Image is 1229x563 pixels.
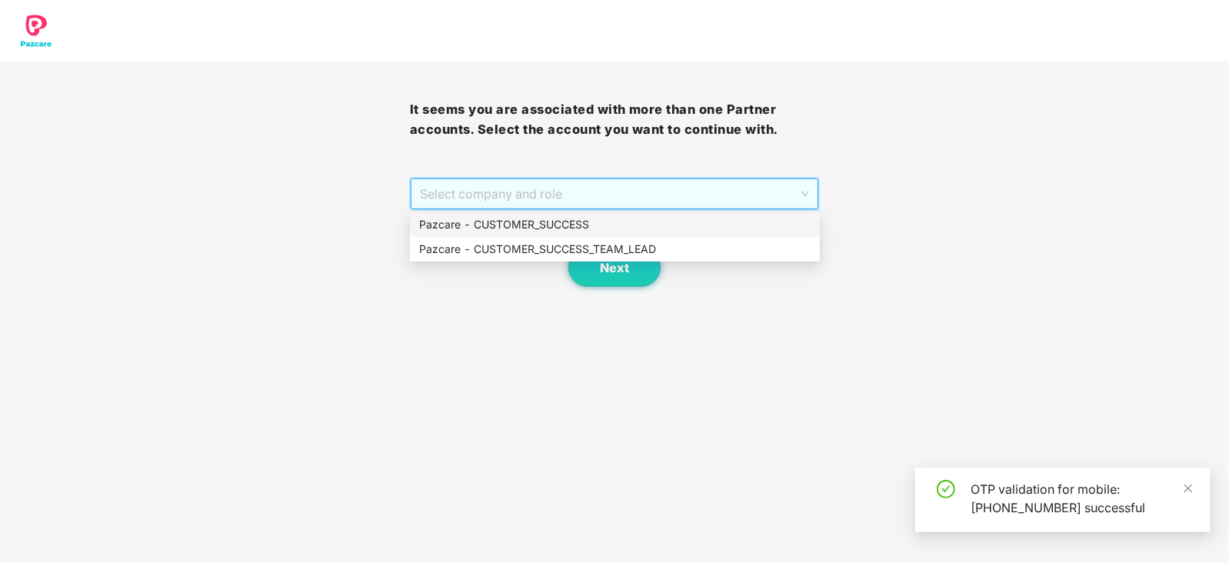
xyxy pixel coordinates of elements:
div: Pazcare - CUSTOMER_SUCCESS_TEAM_LEAD [419,241,811,258]
div: Pazcare - CUSTOMER_SUCCESS [410,212,820,237]
button: Next [568,248,661,287]
span: Next [600,261,629,275]
div: OTP validation for mobile: [PHONE_NUMBER] successful [971,480,1192,517]
div: Pazcare - CUSTOMER_SUCCESS_TEAM_LEAD [410,237,820,262]
span: close [1183,483,1194,494]
span: check-circle [937,480,955,498]
h3: It seems you are associated with more than one Partner accounts. Select the account you want to c... [410,100,820,139]
div: Pazcare - CUSTOMER_SUCCESS [419,216,811,233]
span: Select company and role [420,179,810,208]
